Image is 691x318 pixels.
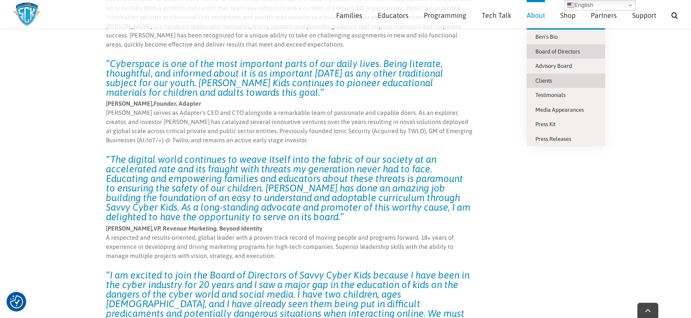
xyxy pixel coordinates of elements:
[535,77,552,84] span: Clients
[106,154,470,222] em: “The digital world continues to weave itself into the fabric of our society at an accelerated rat...
[527,132,605,147] a: Press Releases
[535,33,558,40] span: Ben’s Bio
[106,224,474,261] p: A respected and results-oriented, global leader with a proven track record of moving people and p...
[527,117,605,132] a: Press Kit
[10,295,23,308] img: Revisit consent button
[535,136,571,142] span: Press Releases
[13,2,41,26] img: Savvy Cyber Kids Logo
[106,99,474,145] p: [PERSON_NAME] serves as Adapter’s CEO and CTO alongside a remarkable team of passionate and capab...
[535,107,584,113] span: Media Appearances
[153,225,217,232] em: VP, Revenue Marketing
[106,225,262,232] span: [PERSON_NAME], , Beyond Identity
[10,295,23,308] button: Consent Preferences
[106,269,110,281] em: “
[106,58,443,98] em: “Cyberspace is one of the most important parts of our daily lives. Being literate, thoughtful, an...
[482,12,511,19] span: Tech Talk
[378,12,408,19] span: Educators
[535,63,572,69] span: Advisory Board
[527,59,605,74] a: Advisory Board
[535,121,555,127] span: Press Kit
[632,12,656,19] span: Support
[560,12,575,19] span: Shop
[424,12,466,19] span: Programming
[535,48,580,55] span: Board of Directors
[153,100,176,107] em: Founder
[567,2,574,9] img: en
[527,103,605,117] a: Media Appearances
[527,88,605,103] a: Testimonials
[527,74,605,88] a: Clients
[591,12,617,19] span: Partners
[535,92,565,98] span: Testimonials
[527,12,545,19] span: About
[527,44,605,59] a: Board of Directors
[336,12,362,19] span: Families
[527,30,605,44] a: Ben’s Bio
[106,100,201,107] span: [PERSON_NAME], , Adapter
